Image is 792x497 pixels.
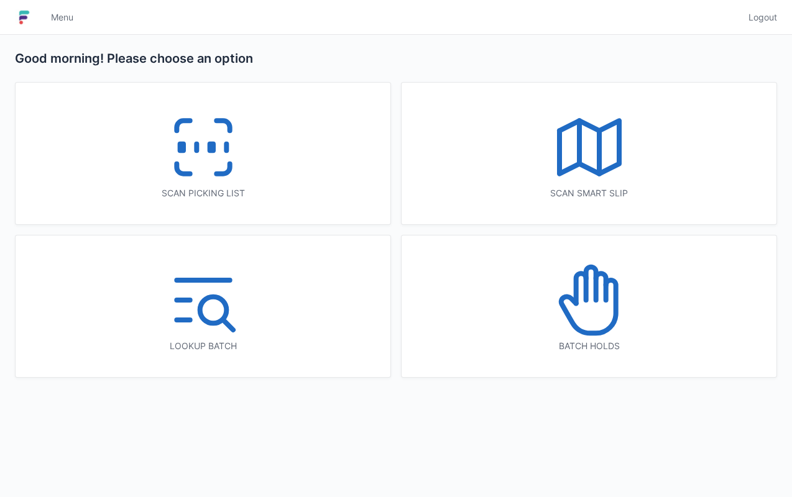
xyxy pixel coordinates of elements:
[741,6,777,29] a: Logout
[15,7,34,27] img: logo-small.jpg
[401,235,777,378] a: Batch holds
[426,187,752,199] div: Scan smart slip
[51,11,73,24] span: Menu
[40,340,366,352] div: Lookup batch
[44,6,81,29] a: Menu
[748,11,777,24] span: Logout
[15,235,391,378] a: Lookup batch
[15,82,391,225] a: Scan picking list
[40,187,366,199] div: Scan picking list
[426,340,752,352] div: Batch holds
[15,50,777,67] h2: Good morning! Please choose an option
[401,82,777,225] a: Scan smart slip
